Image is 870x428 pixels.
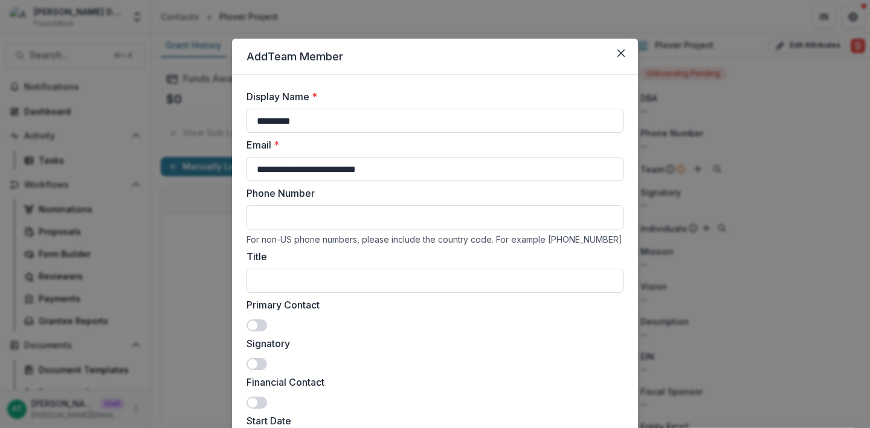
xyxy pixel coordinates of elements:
label: Phone Number [246,186,616,200]
div: For non-US phone numbers, please include the country code. For example [PHONE_NUMBER] [246,234,623,244]
header: Add Team Member [232,39,638,75]
label: Email [246,138,616,152]
label: Display Name [246,89,616,104]
label: Financial Contact [246,375,616,389]
label: Signatory [246,336,616,351]
button: Close [611,43,631,63]
label: Title [246,249,616,264]
label: Primary Contact [246,298,616,312]
label: Start Date [246,414,616,428]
